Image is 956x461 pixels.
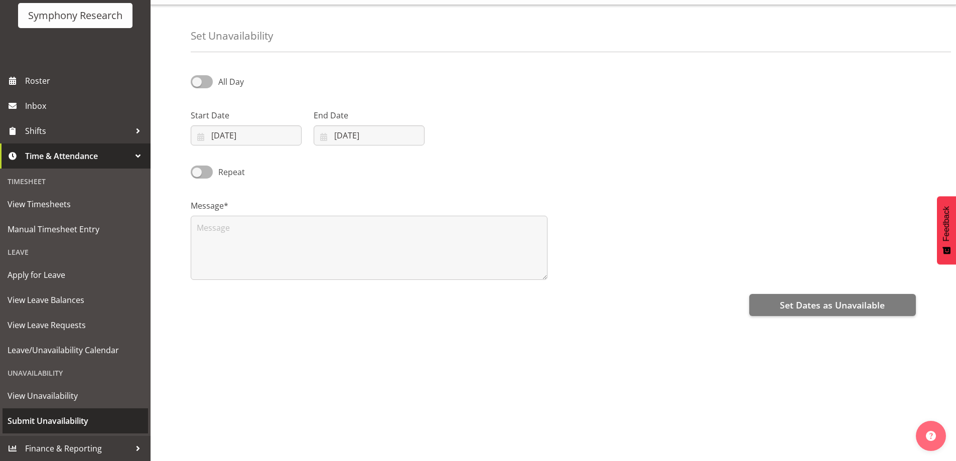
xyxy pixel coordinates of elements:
[3,262,148,287] a: Apply for Leave
[3,192,148,217] a: View Timesheets
[8,292,143,308] span: View Leave Balances
[191,200,548,212] label: Message*
[28,8,122,23] div: Symphony Research
[25,98,146,113] span: Inbox
[780,298,885,312] span: Set Dates as Unavailable
[3,383,148,408] a: View Unavailability
[8,197,143,212] span: View Timesheets
[25,441,130,456] span: Finance & Reporting
[213,166,245,178] span: Repeat
[191,109,302,121] label: Start Date
[8,388,143,403] span: View Unavailability
[926,431,936,441] img: help-xxl-2.png
[25,123,130,138] span: Shifts
[25,73,146,88] span: Roster
[937,196,956,264] button: Feedback - Show survey
[191,30,273,42] h4: Set Unavailability
[942,206,951,241] span: Feedback
[3,217,148,242] a: Manual Timesheet Entry
[8,318,143,333] span: View Leave Requests
[8,267,143,282] span: Apply for Leave
[3,313,148,338] a: View Leave Requests
[3,171,148,192] div: Timesheet
[749,294,916,316] button: Set Dates as Unavailable
[3,338,148,363] a: Leave/Unavailability Calendar
[218,76,244,87] span: All Day
[25,148,130,164] span: Time & Attendance
[3,287,148,313] a: View Leave Balances
[8,343,143,358] span: Leave/Unavailability Calendar
[314,109,425,121] label: End Date
[191,125,302,145] input: Click to select...
[314,125,425,145] input: Click to select...
[3,242,148,262] div: Leave
[3,363,148,383] div: Unavailability
[8,413,143,428] span: Submit Unavailability
[8,222,143,237] span: Manual Timesheet Entry
[3,408,148,433] a: Submit Unavailability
